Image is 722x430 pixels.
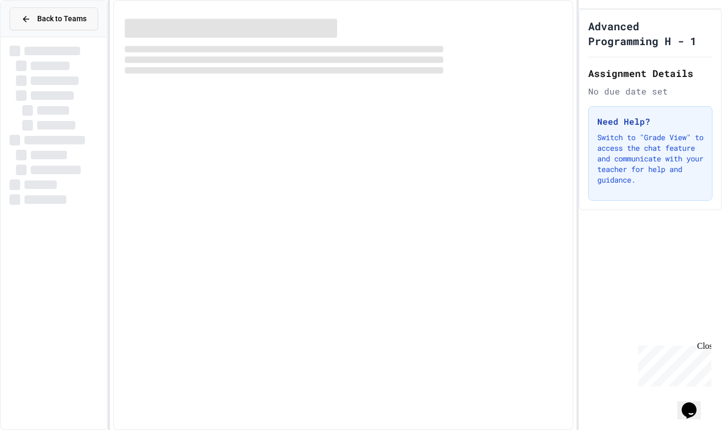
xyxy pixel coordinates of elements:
[677,388,711,419] iframe: chat widget
[634,341,711,386] iframe: chat widget
[4,4,73,67] div: Chat with us now!Close
[10,7,98,30] button: Back to Teams
[597,132,703,185] p: Switch to "Grade View" to access the chat feature and communicate with your teacher for help and ...
[588,66,712,81] h2: Assignment Details
[37,13,87,24] span: Back to Teams
[588,19,712,48] h1: Advanced Programming H - 1
[597,115,703,128] h3: Need Help?
[588,85,712,98] div: No due date set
